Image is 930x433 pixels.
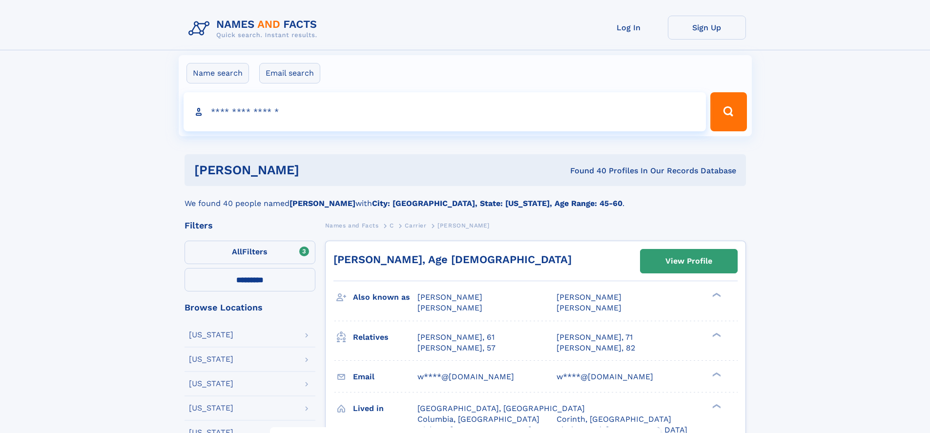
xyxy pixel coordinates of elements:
[189,331,233,339] div: [US_STATE]
[259,63,320,83] label: Email search
[185,241,315,264] label: Filters
[185,221,315,230] div: Filters
[189,404,233,412] div: [US_STATE]
[289,199,355,208] b: [PERSON_NAME]
[353,369,417,385] h3: Email
[710,92,746,131] button: Search Button
[185,186,746,209] div: We found 40 people named with .
[710,292,722,298] div: ❯
[434,165,736,176] div: Found 40 Profiles In Our Records Database
[417,292,482,302] span: [PERSON_NAME]
[372,199,622,208] b: City: [GEOGRAPHIC_DATA], State: [US_STATE], Age Range: 45-60
[390,222,394,229] span: C
[437,222,490,229] span: [PERSON_NAME]
[590,16,668,40] a: Log In
[417,332,495,343] a: [PERSON_NAME], 61
[405,222,426,229] span: Carrier
[668,16,746,40] a: Sign Up
[189,380,233,388] div: [US_STATE]
[557,343,635,353] a: [PERSON_NAME], 82
[184,92,706,131] input: search input
[710,331,722,338] div: ❯
[333,253,572,266] a: [PERSON_NAME], Age [DEMOGRAPHIC_DATA]
[710,371,722,377] div: ❯
[557,292,621,302] span: [PERSON_NAME]
[194,164,435,176] h1: [PERSON_NAME]
[641,249,737,273] a: View Profile
[325,219,379,231] a: Names and Facts
[353,329,417,346] h3: Relatives
[557,303,621,312] span: [PERSON_NAME]
[186,63,249,83] label: Name search
[417,414,539,424] span: Columbia, [GEOGRAPHIC_DATA]
[417,343,496,353] a: [PERSON_NAME], 57
[710,403,722,409] div: ❯
[557,414,671,424] span: Corinth, [GEOGRAPHIC_DATA]
[353,289,417,306] h3: Also known as
[665,250,712,272] div: View Profile
[557,332,633,343] a: [PERSON_NAME], 71
[417,303,482,312] span: [PERSON_NAME]
[189,355,233,363] div: [US_STATE]
[405,219,426,231] a: Carrier
[185,16,325,42] img: Logo Names and Facts
[232,247,242,256] span: All
[185,303,315,312] div: Browse Locations
[390,219,394,231] a: C
[353,400,417,417] h3: Lived in
[417,404,585,413] span: [GEOGRAPHIC_DATA], [GEOGRAPHIC_DATA]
